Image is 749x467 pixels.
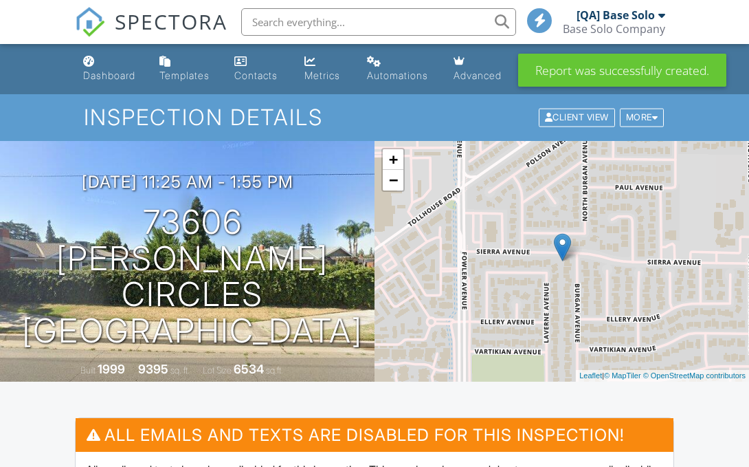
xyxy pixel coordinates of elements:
[84,105,665,129] h1: Inspection Details
[229,50,288,89] a: Contacts
[367,69,428,81] div: Automations
[154,50,218,89] a: Templates
[203,365,232,376] span: Lot Size
[563,22,665,36] div: Base Solo Company
[75,19,227,47] a: SPECTORA
[76,418,673,452] h3: All emails and texts are disabled for this inspection!
[537,111,618,122] a: Client View
[643,371,746,380] a: © OpenStreetMap contributors
[454,69,502,81] div: Advanced
[299,50,350,89] a: Metrics
[75,7,105,37] img: The Best Home Inspection Software - Spectora
[383,170,403,191] a: Zoom out
[115,7,227,36] span: SPECTORA
[361,50,437,89] a: Automations (Basic)
[234,362,264,376] div: 6534
[159,69,210,81] div: Templates
[579,371,602,380] a: Leaflet
[170,365,190,376] span: sq. ft.
[604,371,641,380] a: © MapTiler
[304,69,340,81] div: Metrics
[620,109,664,127] div: More
[383,149,403,170] a: Zoom in
[83,69,135,81] div: Dashboard
[98,362,125,376] div: 1999
[266,365,283,376] span: sq.ft.
[448,50,511,89] a: Advanced
[518,54,726,87] div: Report was successfully created.
[22,204,363,349] h1: 73606 [PERSON_NAME] Circles [GEOGRAPHIC_DATA]
[241,8,516,36] input: Search everything...
[138,362,168,376] div: 9395
[78,50,143,89] a: Dashboard
[539,109,615,127] div: Client View
[577,8,655,22] div: [QA] Base Solo
[80,365,96,376] span: Built
[82,173,293,191] h3: [DATE] 11:25 am - 1:55 pm
[234,69,278,81] div: Contacts
[576,370,749,382] div: |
